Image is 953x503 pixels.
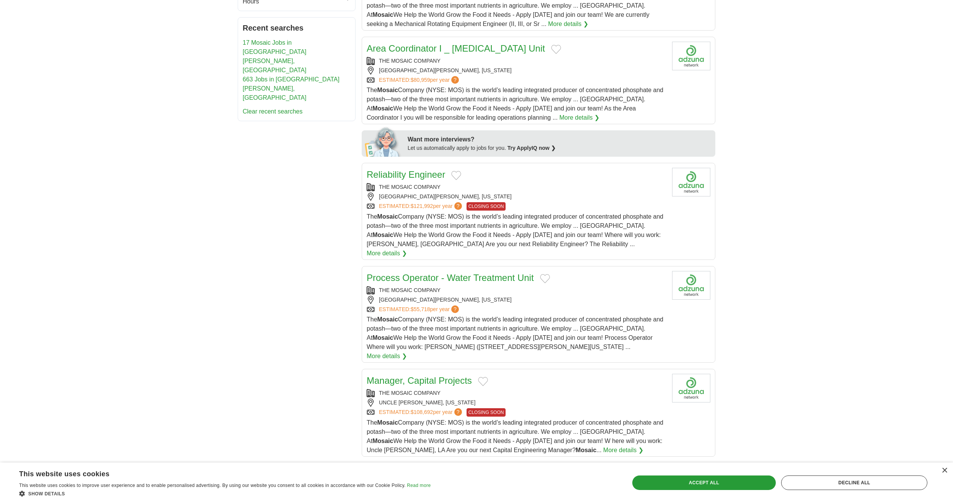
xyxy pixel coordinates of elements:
span: ? [451,305,459,313]
span: This website uses cookies to improve user experience and to enable personalised advertising. By u... [19,483,406,488]
img: Company logo [672,271,710,300]
span: The Company (NYSE: MOS) is the world’s leading integrated producer of concentrated phosphate and ... [367,213,663,247]
span: The Company (NYSE: MOS) is the world’s leading integrated producer of concentrated phosphate and ... [367,87,663,121]
div: THE MOSAIC COMPANY [367,57,666,65]
span: The Company (NYSE: MOS) is the world’s leading integrated producer of concentrated phosphate and ... [367,316,663,350]
span: ? [451,76,459,84]
a: More details ❯ [559,113,599,122]
div: [GEOGRAPHIC_DATA][PERSON_NAME], [US_STATE] [367,193,666,201]
div: THE MOSAIC COMPANY [367,389,666,397]
div: This website uses cookies [19,467,411,479]
span: $55,718 [411,306,430,312]
span: Show details [28,491,65,497]
img: Company logo [672,168,710,196]
strong: Mosaic [576,447,596,453]
div: [GEOGRAPHIC_DATA][PERSON_NAME], [US_STATE] [367,296,666,304]
img: Company logo [672,374,710,402]
strong: Mosaic [372,105,393,112]
a: ESTIMATED:$108,692per year? [379,408,463,417]
div: Want more interviews? [408,135,711,144]
strong: Mosaic [372,334,393,341]
a: Clear recent searches [243,108,303,115]
a: Manager, Capital Projects [367,375,472,386]
button: Add to favorite jobs [540,274,550,283]
a: 663 Jobs in [GEOGRAPHIC_DATA][PERSON_NAME], [GEOGRAPHIC_DATA] [243,76,339,101]
a: Read more, opens a new window [407,483,431,488]
button: Add to favorite jobs [451,171,461,180]
strong: Mosaic [377,87,398,93]
span: $121,992 [411,203,433,209]
a: Process Operator - Water Treatment Unit [367,273,534,283]
strong: Mosaic [372,11,393,18]
span: CLOSING SOON [467,408,506,417]
div: Close [942,468,947,474]
button: Add to favorite jobs [551,45,561,54]
a: More details ❯ [548,19,588,29]
strong: Mosaic [372,232,393,238]
a: 17 Mosaic Jobs in [GEOGRAPHIC_DATA][PERSON_NAME], [GEOGRAPHIC_DATA] [243,39,307,73]
a: ESTIMATED:$121,992per year? [379,202,463,211]
span: $108,692 [411,409,433,415]
div: Accept all [632,475,776,490]
strong: Mosaic [377,213,398,220]
a: More details ❯ [603,446,643,455]
a: ESTIMATED:$80,959per year? [379,76,460,84]
div: THE MOSAIC COMPANY [367,183,666,191]
a: Area Coordinator I _ [MEDICAL_DATA] Unit [367,43,545,54]
img: apply-iq-scientist.png [365,126,402,157]
div: THE MOSAIC COMPANY [367,286,666,294]
strong: Mosaic [377,419,398,426]
a: More details ❯ [367,352,407,361]
span: ? [454,202,462,210]
img: Company logo [672,42,710,70]
div: UNCLE [PERSON_NAME], [US_STATE] [367,399,666,407]
a: ESTIMATED:$55,718per year? [379,305,460,313]
strong: Mosaic [372,438,393,444]
div: [GEOGRAPHIC_DATA][PERSON_NAME], [US_STATE] [367,67,666,75]
div: Let us automatically apply to jobs for you. [408,144,711,152]
div: Show details [19,490,431,497]
button: Add to favorite jobs [478,377,488,386]
span: ? [454,408,462,416]
span: The Company (NYSE: MOS) is the world’s leading integrated producer of concentrated phosphate and ... [367,419,663,453]
span: $80,959 [411,77,430,83]
a: Try ApplyIQ now ❯ [508,145,556,151]
h2: Recent searches [243,22,351,34]
a: Reliability Engineer [367,169,445,180]
strong: Mosaic [377,316,398,323]
a: More details ❯ [367,249,407,258]
span: CLOSING SOON [467,202,506,211]
div: Decline all [781,475,927,490]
